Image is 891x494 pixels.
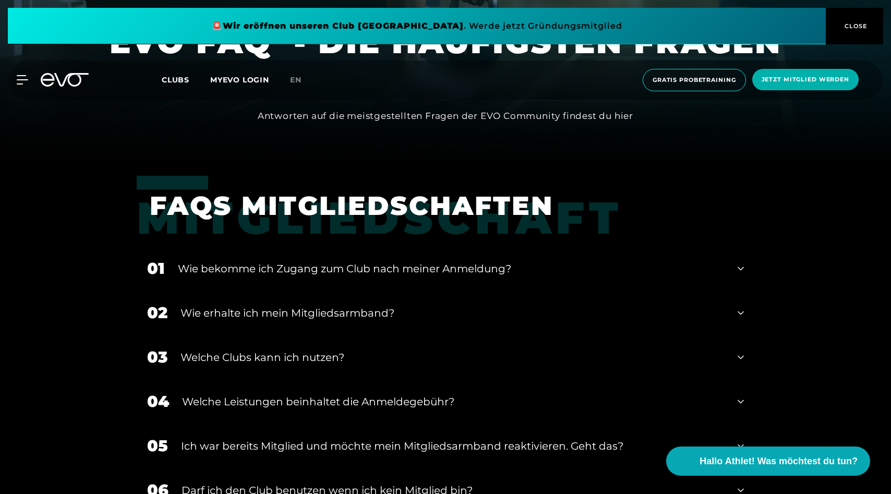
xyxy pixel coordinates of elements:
button: CLOSE [826,8,883,44]
div: Antworten auf die meistgestellten Fragen der EVO Community findest du hier [258,107,633,124]
span: Hallo Athlet! Was möchtest du tun? [700,454,858,468]
div: 05 [147,434,168,457]
div: 03 [147,345,167,369]
div: 02 [147,301,167,324]
div: 01 [147,257,165,280]
span: Clubs [162,75,189,85]
a: Gratis Probetraining [640,69,749,91]
span: Gratis Probetraining [653,76,736,85]
div: Wie erhalte ich mein Mitgliedsarmband? [180,305,725,321]
a: MYEVO LOGIN [210,75,269,85]
a: Clubs [162,75,210,85]
h1: FAQS MITGLIEDSCHAFTEN [150,189,728,223]
span: en [290,75,302,85]
div: Welche Leistungen beinhaltet die Anmeldegebühr? [182,394,725,409]
span: Jetzt Mitglied werden [762,75,849,84]
a: en [290,74,314,86]
div: Wie bekomme ich Zugang zum Club nach meiner Anmeldung? [178,261,725,276]
div: 04 [147,390,169,413]
button: Hallo Athlet! Was möchtest du tun? [666,447,870,476]
div: Welche Clubs kann ich nutzen? [180,350,725,365]
span: CLOSE [842,21,868,31]
a: Jetzt Mitglied werden [749,69,862,91]
div: Ich war bereits Mitglied und möchte mein Mitgliedsarmband reaktivieren. Geht das? [181,438,725,454]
